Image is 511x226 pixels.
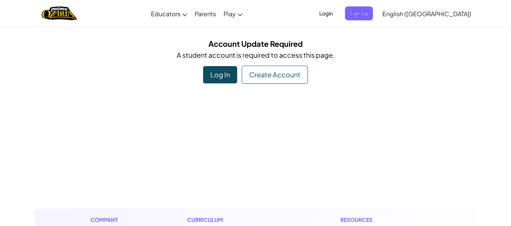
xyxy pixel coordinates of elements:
h1: Curriculum [187,216,279,224]
p: A student account is required to access this page. [40,49,471,60]
a: Play [220,3,246,24]
button: Login [315,6,337,20]
span: Play [224,10,236,18]
div: Log In [203,66,237,83]
span: Educators [151,10,180,18]
a: Ozaria by CodeCombat logo [42,6,77,21]
a: Educators [147,3,191,24]
h1: Company [90,216,126,224]
a: English ([GEOGRAPHIC_DATA]) [379,3,475,24]
h1: Resources [340,216,421,224]
a: Parents [191,3,220,24]
h5: Account Update Required [40,38,471,49]
img: Home [42,6,77,21]
span: English ([GEOGRAPHIC_DATA]) [382,10,471,18]
div: Create Account [242,66,308,84]
button: Sign Up [345,6,373,20]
